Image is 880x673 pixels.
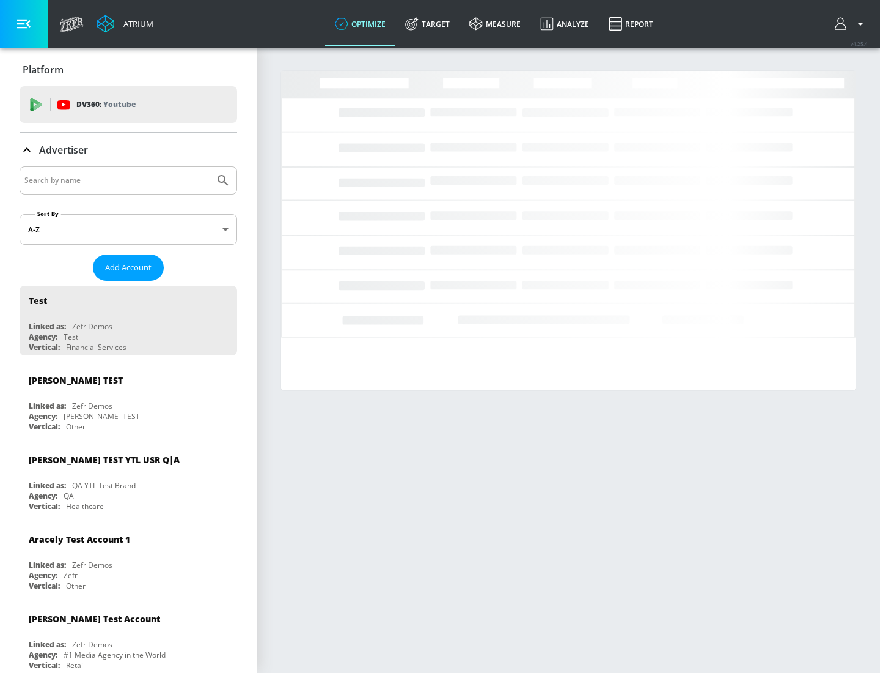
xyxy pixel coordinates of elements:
div: Agency: [29,650,57,660]
a: Atrium [97,15,153,33]
div: Linked as: [29,321,66,332]
a: Report [599,2,663,46]
div: TestLinked as:Zefr DemosAgency:TestVertical:Financial Services [20,286,237,355]
div: Linked as: [29,480,66,491]
div: [PERSON_NAME] TEST YTL USR Q|ALinked as:QA YTL Test BrandAgency:QAVertical:Healthcare [20,445,237,515]
div: [PERSON_NAME] TEST YTL USR Q|A [29,454,180,466]
div: Vertical: [29,342,60,352]
div: Zefr Demos [72,321,112,332]
div: Aracely Test Account 1Linked as:Zefr DemosAgency:ZefrVertical:Other [20,524,237,594]
div: Vertical: [29,581,60,591]
div: #1 Media Agency in the World [64,650,166,660]
div: Financial Services [66,342,127,352]
p: Youtube [103,98,136,111]
div: Healthcare [66,501,104,511]
a: measure [460,2,530,46]
div: Test [29,295,47,307]
a: Analyze [530,2,599,46]
div: Zefr Demos [72,560,112,570]
div: [PERSON_NAME] TEST [64,411,140,422]
div: Zefr [64,570,78,581]
div: Test [64,332,78,342]
div: Advertiser [20,133,237,167]
div: Vertical: [29,422,60,432]
div: Zefr Demos [72,639,112,650]
div: [PERSON_NAME] Test Account [29,613,160,625]
div: Zefr Demos [72,401,112,411]
div: Agency: [29,491,57,501]
div: Retail [66,660,85,671]
div: Agency: [29,332,57,342]
div: Other [66,422,86,432]
div: Platform [20,53,237,87]
div: QA YTL Test Brand [72,480,136,491]
div: Agency: [29,570,57,581]
button: Add Account [93,255,164,281]
div: [PERSON_NAME] TEST [29,374,123,386]
a: optimize [325,2,395,46]
div: Agency: [29,411,57,422]
div: Linked as: [29,401,66,411]
div: [PERSON_NAME] TESTLinked as:Zefr DemosAgency:[PERSON_NAME] TESTVertical:Other [20,365,237,435]
div: Atrium [119,18,153,29]
input: Search by name [24,173,210,188]
div: Aracely Test Account 1 [29,534,130,545]
div: Linked as: [29,560,66,570]
p: Platform [23,63,64,76]
a: Target [395,2,460,46]
div: Vertical: [29,660,60,671]
p: Advertiser [39,143,88,157]
label: Sort By [35,210,61,218]
span: Add Account [105,261,152,275]
div: Other [66,581,86,591]
span: v 4.25.4 [851,40,868,47]
div: QA [64,491,74,501]
p: DV360: [76,98,136,111]
div: Linked as: [29,639,66,650]
div: Vertical: [29,501,60,511]
div: A-Z [20,214,237,245]
div: DV360: Youtube [20,86,237,123]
